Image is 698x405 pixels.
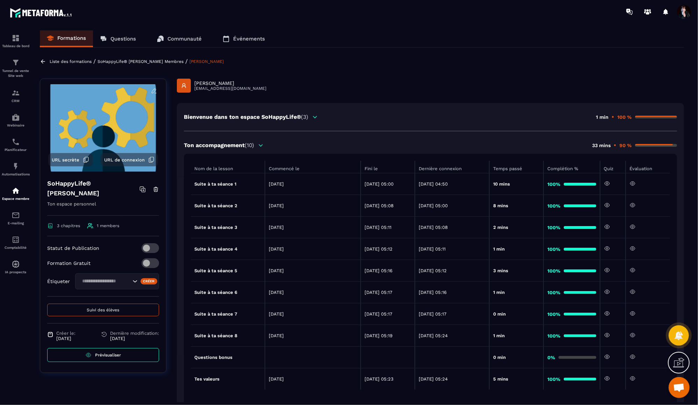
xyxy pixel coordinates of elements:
[191,161,265,173] th: Nom de la lesson
[2,148,30,152] p: Planificateur
[167,36,202,42] p: Communauté
[93,30,143,47] a: Questions
[2,172,30,176] p: Automatisations
[2,181,30,206] a: automationsautomationsEspace membre
[269,376,357,382] p: [DATE]
[547,225,560,230] strong: 100%
[419,225,485,230] p: [DATE] 05:08
[617,114,632,120] p: 100 %
[245,142,254,149] span: (10)
[544,161,600,173] th: Complétion %
[419,268,485,273] p: [DATE] 05:12
[12,187,20,195] img: automations
[47,348,159,362] a: Prévisualiser
[596,114,609,120] p: 1 min
[2,246,30,249] p: Comptabilité
[48,153,93,166] button: URL secrète
[626,161,670,173] th: Évaluation
[56,336,75,341] p: [DATE]
[361,161,415,173] th: Fini le
[191,303,265,325] td: Suite à ta séance 7
[98,59,163,64] p: SoHappyLife® [PERSON_NAME]
[165,59,184,64] a: Membres
[216,30,272,47] a: Événements
[265,161,361,173] th: Commencé le
[669,377,690,398] a: Ouvrir le chat
[489,325,544,347] td: 1 min
[489,282,544,303] td: 1 min
[547,376,560,382] strong: 100%
[12,89,20,97] img: formation
[419,290,485,295] p: [DATE] 05:16
[110,331,159,336] span: Dernière modification:
[47,245,99,251] p: Statut de Publication
[45,84,161,172] img: background
[2,29,30,53] a: formationformationTableau de bord
[547,290,560,295] strong: 100%
[269,225,357,230] p: [DATE]
[489,303,544,325] td: 0 min
[47,279,70,284] p: Étiqueter
[2,108,30,132] a: automationsautomationsWebinaire
[57,35,86,41] p: Formations
[489,347,544,368] td: 0 min
[191,195,265,217] td: Suite à ta séance 2
[75,273,159,289] div: Search for option
[365,268,411,273] p: [DATE] 05:16
[52,157,79,162] span: URL secrète
[184,142,254,149] p: Ton accompagnement
[547,268,560,274] strong: 100%
[269,203,357,208] p: [DATE]
[191,217,265,238] td: Suite à ta séance 3
[2,123,30,127] p: Webinaire
[191,173,265,195] td: Suite à ta séance 1
[101,153,158,166] button: URL de connexion
[547,355,555,360] strong: 0%
[415,161,489,173] th: Dernière connexion
[365,181,411,187] p: [DATE] 05:00
[301,114,308,120] span: (3)
[47,260,91,266] p: Formation Gratuit
[547,311,560,317] strong: 100%
[365,290,411,295] p: [DATE] 05:17
[419,376,485,382] p: [DATE] 05:24
[95,353,121,357] span: Prévisualiser
[2,53,30,84] a: formationformationTunnel de vente Site web
[2,68,30,78] p: Tunnel de vente Site web
[12,211,20,219] img: email
[47,179,139,198] h4: SoHappyLife® [PERSON_NAME]
[547,203,560,209] strong: 100%
[619,143,632,148] p: 90 %
[191,325,265,347] td: Suite à ta séance 8
[269,333,357,338] p: [DATE]
[489,260,544,282] td: 3 mins
[2,270,30,274] p: IA prospects
[191,368,265,390] td: Tes valeurs
[2,84,30,108] a: formationformationCRM
[2,99,30,103] p: CRM
[2,157,30,181] a: automationsautomationsAutomatisations
[365,246,411,252] p: [DATE] 05:12
[189,59,224,64] a: [PERSON_NAME]
[489,217,544,238] td: 2 mins
[2,132,30,157] a: schedulerschedulerPlanificateur
[600,161,626,173] th: Quiz
[269,246,357,252] p: [DATE]
[419,311,485,317] p: [DATE] 05:17
[419,181,485,187] p: [DATE] 04:50
[97,223,119,228] span: 1 members
[40,30,93,47] a: Formations
[194,86,266,91] p: [EMAIL_ADDRESS][DOMAIN_NAME]
[150,30,209,47] a: Communauté
[57,223,80,228] span: 3 chapitres
[184,114,308,120] p: Bienvenue dans ton espace SoHappyLife®
[365,225,411,230] p: [DATE] 05:11
[269,311,357,317] p: [DATE]
[419,246,485,252] p: [DATE] 05:11
[269,290,357,295] p: [DATE]
[365,311,411,317] p: [DATE] 05:17
[2,44,30,48] p: Tableau de bord
[191,282,265,303] td: Suite à ta séance 6
[547,333,560,339] strong: 100%
[233,36,265,42] p: Événements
